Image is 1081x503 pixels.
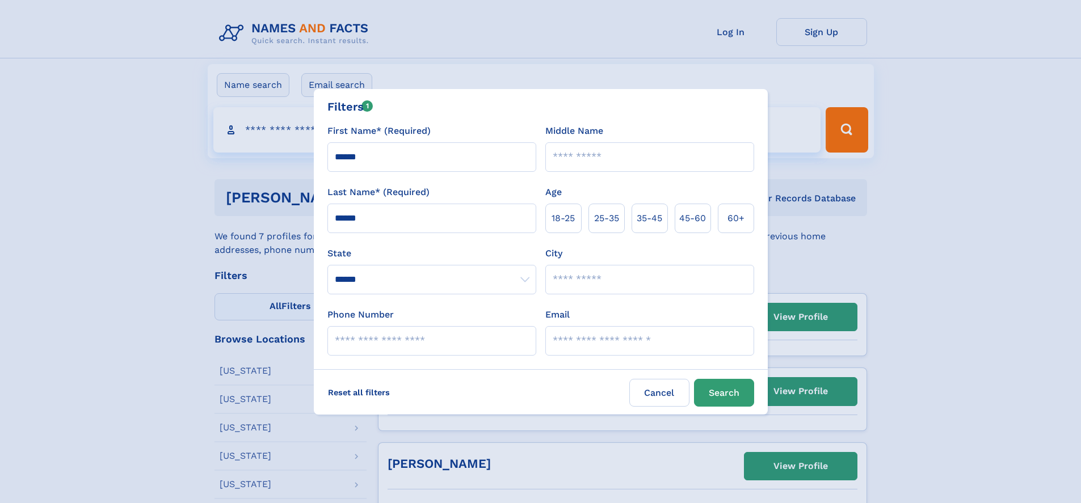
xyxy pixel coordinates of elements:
[545,247,562,260] label: City
[727,212,744,225] span: 60+
[629,379,689,407] label: Cancel
[545,308,570,322] label: Email
[327,308,394,322] label: Phone Number
[694,379,754,407] button: Search
[594,212,619,225] span: 25‑35
[327,124,431,138] label: First Name* (Required)
[545,185,562,199] label: Age
[321,379,397,406] label: Reset all filters
[327,247,536,260] label: State
[552,212,575,225] span: 18‑25
[327,98,373,115] div: Filters
[327,185,430,199] label: Last Name* (Required)
[679,212,706,225] span: 45‑60
[637,212,662,225] span: 35‑45
[545,124,603,138] label: Middle Name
